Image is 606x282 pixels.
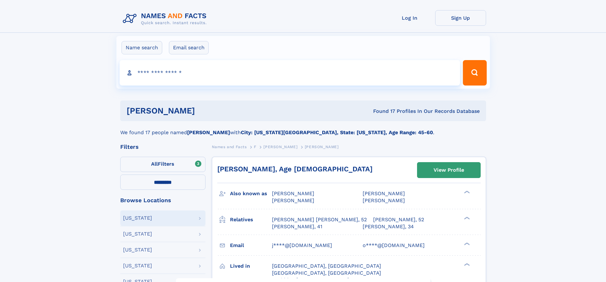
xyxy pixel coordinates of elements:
[254,143,256,151] a: F
[120,197,205,203] div: Browse Locations
[363,190,405,196] span: [PERSON_NAME]
[463,60,486,86] button: Search Button
[123,216,152,221] div: [US_STATE]
[463,262,470,266] div: ❯
[230,240,272,251] h3: Email
[241,129,433,135] b: City: [US_STATE][GEOGRAPHIC_DATA], State: [US_STATE], Age Range: 45-60
[272,223,322,230] a: [PERSON_NAME], 41
[127,107,284,115] h1: [PERSON_NAME]
[435,10,486,26] a: Sign Up
[123,247,152,252] div: [US_STATE]
[263,145,297,149] span: [PERSON_NAME]
[305,145,339,149] span: [PERSON_NAME]
[417,162,480,178] a: View Profile
[463,190,470,194] div: ❯
[217,165,373,173] a: [PERSON_NAME], Age [DEMOGRAPHIC_DATA]
[230,188,272,199] h3: Also known as
[272,263,381,269] span: [GEOGRAPHIC_DATA], [GEOGRAPHIC_DATA]
[122,41,162,54] label: Name search
[363,197,405,203] span: [PERSON_NAME]
[120,121,486,136] div: We found 17 people named with .
[120,157,205,172] label: Filters
[263,143,297,151] a: [PERSON_NAME]
[384,10,435,26] a: Log In
[272,270,381,276] span: [GEOGRAPHIC_DATA], [GEOGRAPHIC_DATA]
[151,161,158,167] span: All
[212,143,247,151] a: Names and Facts
[272,216,367,223] a: [PERSON_NAME] [PERSON_NAME], 52
[230,214,272,225] h3: Relatives
[463,242,470,246] div: ❯
[120,60,460,86] input: search input
[120,10,212,27] img: Logo Names and Facts
[272,190,314,196] span: [PERSON_NAME]
[123,231,152,237] div: [US_STATE]
[463,216,470,220] div: ❯
[187,129,230,135] b: [PERSON_NAME]
[120,144,205,150] div: Filters
[254,145,256,149] span: F
[373,216,424,223] a: [PERSON_NAME], 52
[363,223,414,230] a: [PERSON_NAME], 34
[434,163,464,177] div: View Profile
[169,41,209,54] label: Email search
[272,197,314,203] span: [PERSON_NAME]
[284,108,480,115] div: Found 17 Profiles In Our Records Database
[123,263,152,268] div: [US_STATE]
[230,261,272,272] h3: Lived in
